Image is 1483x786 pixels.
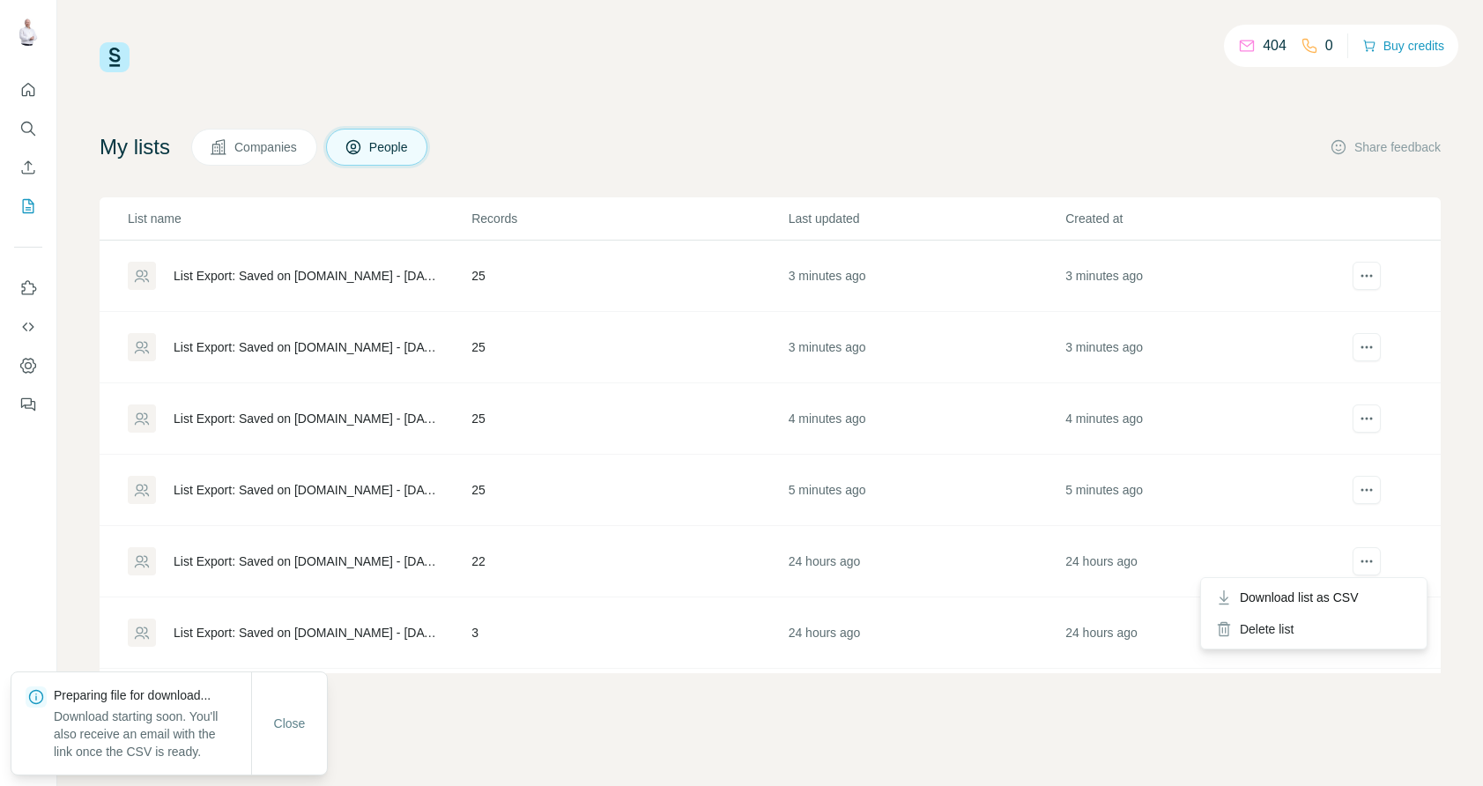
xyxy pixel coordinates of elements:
[471,669,787,740] td: 25
[1353,333,1381,361] button: actions
[14,350,42,382] button: Dashboard
[1353,262,1381,290] button: actions
[471,241,787,312] td: 25
[14,190,42,222] button: My lists
[1064,383,1342,455] td: 4 minutes ago
[471,210,786,227] p: Records
[174,338,441,356] div: List Export: Saved on [DOMAIN_NAME] - [DATE] 07:10
[262,708,318,739] button: Close
[1263,35,1287,56] p: 404
[14,311,42,343] button: Use Surfe API
[1353,404,1381,433] button: actions
[1064,312,1342,383] td: 3 minutes ago
[788,383,1065,455] td: 4 minutes ago
[788,526,1065,597] td: 24 hours ago
[788,669,1065,740] td: 24 hours ago
[14,74,42,106] button: Quick start
[789,210,1064,227] p: Last updated
[128,210,470,227] p: List name
[1353,476,1381,504] button: actions
[369,138,410,156] span: People
[234,138,299,156] span: Companies
[14,113,42,145] button: Search
[174,552,441,570] div: List Export: Saved on [DOMAIN_NAME] - [DATE] 07:32
[788,241,1065,312] td: 3 minutes ago
[1064,241,1342,312] td: 3 minutes ago
[1064,526,1342,597] td: 24 hours ago
[54,686,251,704] p: Preparing file for download...
[14,272,42,304] button: Use Surfe on LinkedIn
[471,455,787,526] td: 25
[788,312,1065,383] td: 3 minutes ago
[471,526,787,597] td: 22
[174,624,441,641] div: List Export: Saved on [DOMAIN_NAME] - [DATE] 07:30
[174,410,441,427] div: List Export: Saved on [DOMAIN_NAME] - [DATE] 07:09
[1064,455,1342,526] td: 5 minutes ago
[14,18,42,46] img: Avatar
[100,133,170,161] h4: My lists
[274,715,306,732] span: Close
[100,42,130,72] img: Surfe Logo
[1064,669,1342,740] td: 24 hours ago
[1353,547,1381,575] button: actions
[14,152,42,183] button: Enrich CSV
[174,267,441,285] div: List Export: Saved on [DOMAIN_NAME] - [DATE] 07:10
[788,597,1065,669] td: 24 hours ago
[14,389,42,420] button: Feedback
[471,597,787,669] td: 3
[174,481,441,499] div: List Export: Saved on [DOMAIN_NAME] - [DATE] 07:08
[1065,210,1341,227] p: Created at
[1325,35,1333,56] p: 0
[1205,613,1423,645] div: Delete list
[1362,33,1444,58] button: Buy credits
[788,455,1065,526] td: 5 minutes ago
[1064,597,1342,669] td: 24 hours ago
[1240,589,1359,606] span: Download list as CSV
[54,708,251,760] p: Download starting soon. You'll also receive an email with the link once the CSV is ready.
[1330,138,1441,156] button: Share feedback
[471,312,787,383] td: 25
[471,383,787,455] td: 25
